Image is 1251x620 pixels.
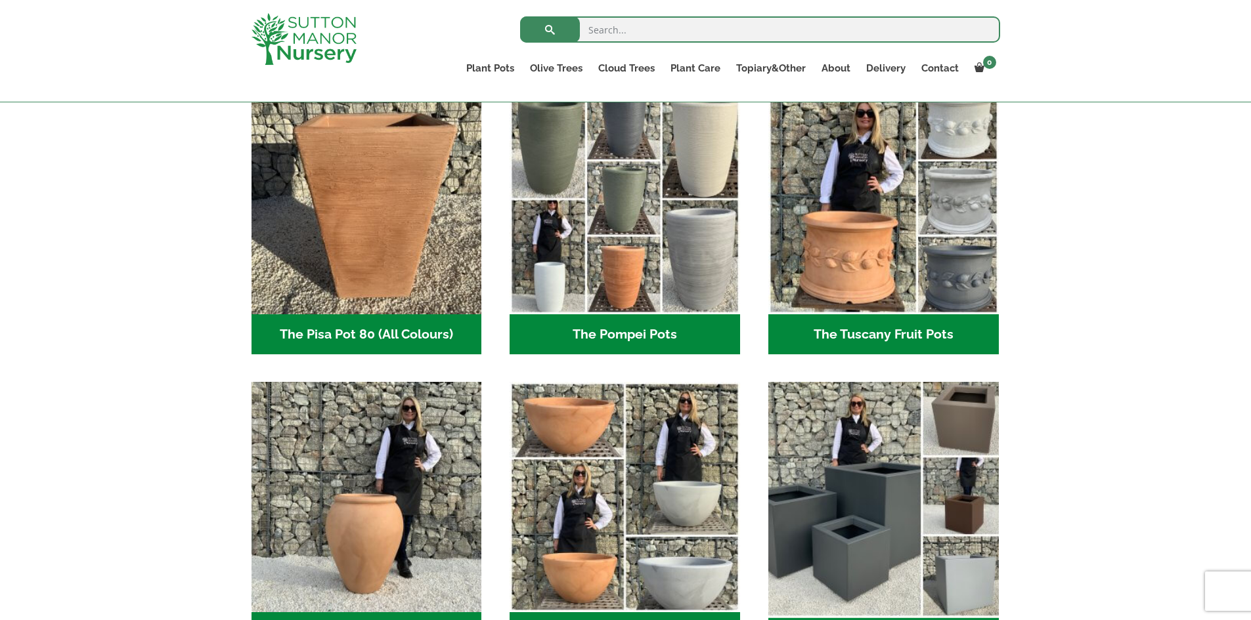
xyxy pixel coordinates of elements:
[252,13,357,65] img: logo
[510,314,740,355] h2: The Pompei Pots
[520,16,1000,43] input: Search...
[913,59,967,77] a: Contact
[510,84,740,314] img: The Pompei Pots
[983,56,996,69] span: 0
[768,84,999,354] a: Visit product category The Tuscany Fruit Pots
[858,59,913,77] a: Delivery
[252,84,482,354] a: Visit product category The Pisa Pot 80 (All Colours)
[252,84,482,314] img: The Pisa Pot 80 (All Colours)
[252,382,482,612] img: The Olive Jar
[590,59,663,77] a: Cloud Trees
[768,314,999,355] h2: The Tuscany Fruit Pots
[663,59,728,77] a: Plant Care
[510,382,740,612] img: The Rome Bowl
[762,377,1004,618] img: The Venice Cube Pots
[967,59,1000,77] a: 0
[510,84,740,354] a: Visit product category The Pompei Pots
[814,59,858,77] a: About
[768,84,999,314] img: The Tuscany Fruit Pots
[252,314,482,355] h2: The Pisa Pot 80 (All Colours)
[522,59,590,77] a: Olive Trees
[728,59,814,77] a: Topiary&Other
[458,59,522,77] a: Plant Pots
